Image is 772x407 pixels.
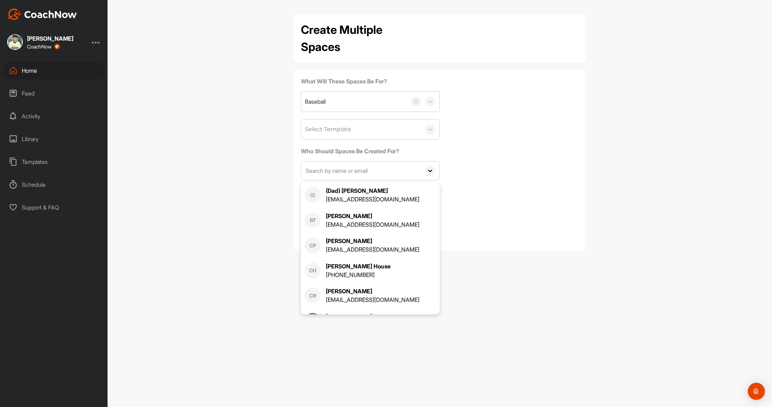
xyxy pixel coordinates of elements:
div: (C [305,187,320,203]
div: Select Template [305,125,351,134]
div: Library [4,130,104,148]
div: CR [305,288,320,303]
div: [PERSON_NAME] [326,287,419,295]
div: [EMAIL_ADDRESS][DOMAIN_NAME] [326,195,419,203]
div: Feed [4,84,104,102]
div: (Dad) [PERSON_NAME] [326,186,419,195]
div: Home [4,62,104,79]
img: CoachNow [7,9,77,20]
div: Support & FAQ [4,199,104,216]
div: CP [305,237,320,253]
input: Search by name or email [301,161,421,180]
div: [PERSON_NAME] [27,36,73,41]
div: Activity [4,107,104,125]
h2: Create Multiple Spaces [301,21,397,56]
div: [PERSON_NAME] [326,212,419,220]
img: square_4e149c05529c38c15f4a33af989c7743.jpg [305,313,320,329]
div: [PERSON_NAME] [326,312,419,321]
div: CoachNow [27,44,60,50]
label: What Will These Spaces Be For? [301,77,440,86]
div: [PERSON_NAME] House [326,262,391,271]
div: [EMAIL_ADDRESS][DOMAIN_NAME] [326,245,419,254]
div: [PHONE_NUMBER] [326,271,391,279]
div: Baseball [305,97,325,106]
div: BT [305,212,320,228]
img: square_20cee5c9dc16254dbb76c4ceda5ebefb.jpg [7,34,23,50]
div: [EMAIL_ADDRESS][DOMAIN_NAME] [326,295,419,304]
label: Who Should Spaces Be Created For? [301,147,440,155]
div: [EMAIL_ADDRESS][DOMAIN_NAME] [326,220,419,229]
div: Templates [4,153,104,171]
div: [PERSON_NAME] [326,237,419,245]
div: Schedule [4,176,104,194]
div: CH [305,263,320,278]
div: Open Intercom Messenger [748,383,765,400]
